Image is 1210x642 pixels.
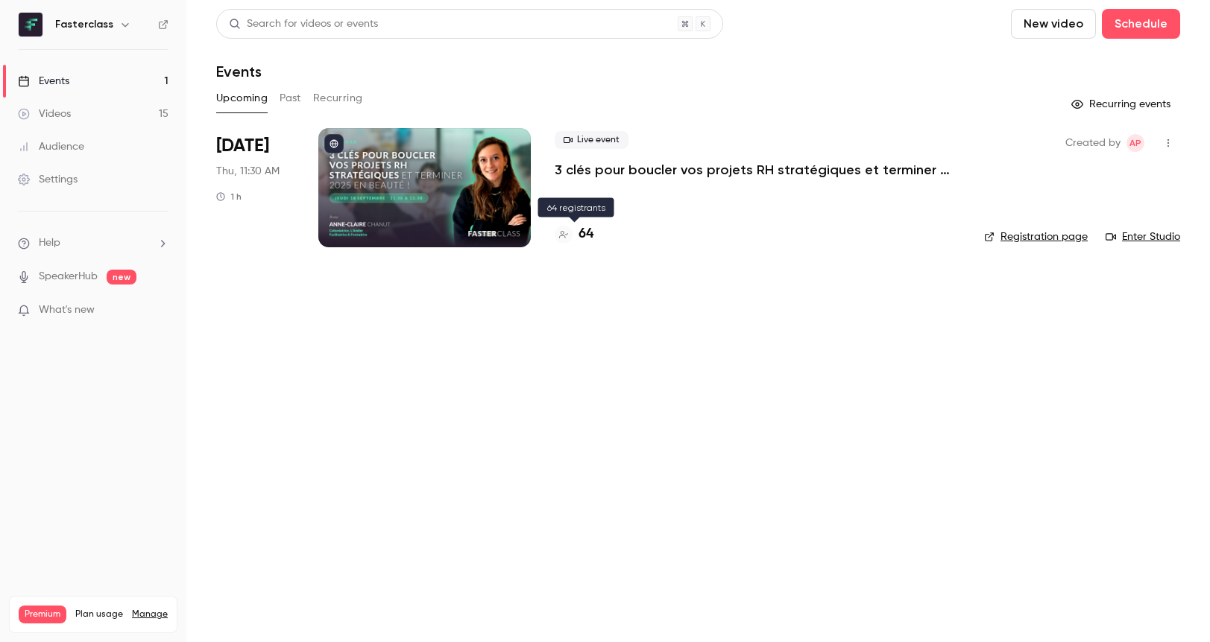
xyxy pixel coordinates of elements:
button: Past [280,86,301,110]
button: Recurring events [1065,92,1180,116]
button: Schedule [1102,9,1180,39]
div: Mots-clés [186,95,228,105]
span: AP [1129,134,1141,152]
div: Domaine: [DOMAIN_NAME] [39,39,168,51]
div: Events [18,74,69,89]
div: Videos [18,107,71,121]
span: new [107,270,136,285]
img: Fasterclass [19,13,42,36]
div: Domaine [77,95,115,105]
button: Upcoming [216,86,268,110]
h4: 64 [579,224,593,244]
span: [DATE] [216,134,269,158]
h1: Events [216,63,262,80]
img: website_grey.svg [24,39,36,51]
span: Plan usage [75,608,123,620]
span: Live event [555,131,628,149]
span: Thu, 11:30 AM [216,164,280,179]
li: help-dropdown-opener [18,235,168,251]
button: New video [1011,9,1096,39]
div: Audience [18,139,84,154]
div: Settings [18,172,78,187]
img: tab_keywords_by_traffic_grey.svg [169,94,181,106]
div: v 4.0.25 [42,24,73,36]
a: Enter Studio [1106,229,1180,244]
iframe: Noticeable Trigger [151,304,168,317]
span: Premium [19,606,66,623]
span: Amory Panné [1127,134,1144,152]
img: tab_domain_overview_orange.svg [60,94,72,106]
div: 1 h [216,191,242,203]
div: Sep 18 Thu, 11:30 AM (Europe/Paris) [216,128,294,247]
a: Manage [132,608,168,620]
a: SpeakerHub [39,269,98,285]
img: logo_orange.svg [24,24,36,36]
a: 64 [555,224,593,244]
a: Registration page [984,229,1088,244]
span: Created by [1065,134,1121,152]
h6: Fasterclass [55,17,113,32]
span: What's new [39,302,95,318]
button: Recurring [313,86,363,110]
span: Help [39,235,60,251]
a: 3 clés pour boucler vos projets RH stratégiques et terminer 2025 en beauté ! [555,161,960,179]
div: Search for videos or events [229,16,378,32]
